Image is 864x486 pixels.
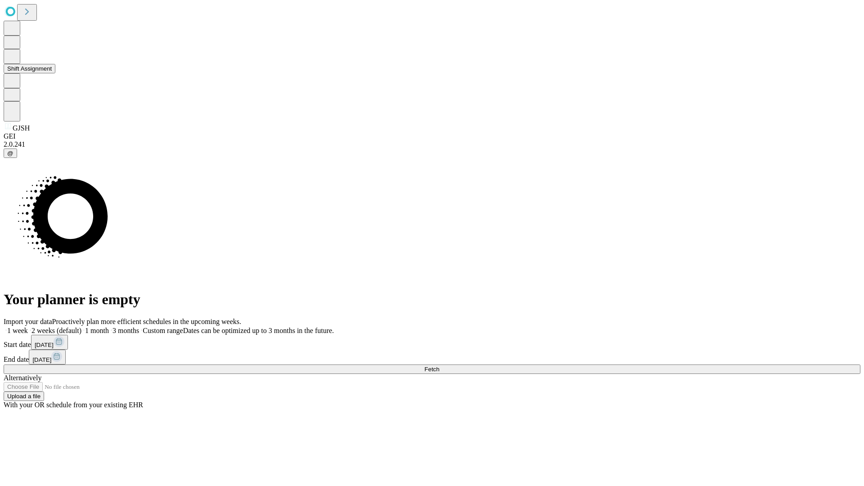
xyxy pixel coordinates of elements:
[29,350,66,364] button: [DATE]
[31,335,68,350] button: [DATE]
[424,366,439,373] span: Fetch
[31,327,81,334] span: 2 weeks (default)
[4,364,860,374] button: Fetch
[4,140,860,148] div: 2.0.241
[7,150,13,157] span: @
[112,327,139,334] span: 3 months
[13,124,30,132] span: GJSH
[183,327,334,334] span: Dates can be optimized up to 3 months in the future.
[4,391,44,401] button: Upload a file
[4,350,860,364] div: End date
[7,327,28,334] span: 1 week
[4,148,17,158] button: @
[32,356,51,363] span: [DATE]
[143,327,183,334] span: Custom range
[35,342,54,348] span: [DATE]
[4,64,55,73] button: Shift Assignment
[4,318,52,325] span: Import your data
[4,374,41,382] span: Alternatively
[85,327,109,334] span: 1 month
[4,335,860,350] div: Start date
[4,401,143,409] span: With your OR schedule from your existing EHR
[52,318,241,325] span: Proactively plan more efficient schedules in the upcoming weeks.
[4,132,860,140] div: GEI
[4,291,860,308] h1: Your planner is empty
